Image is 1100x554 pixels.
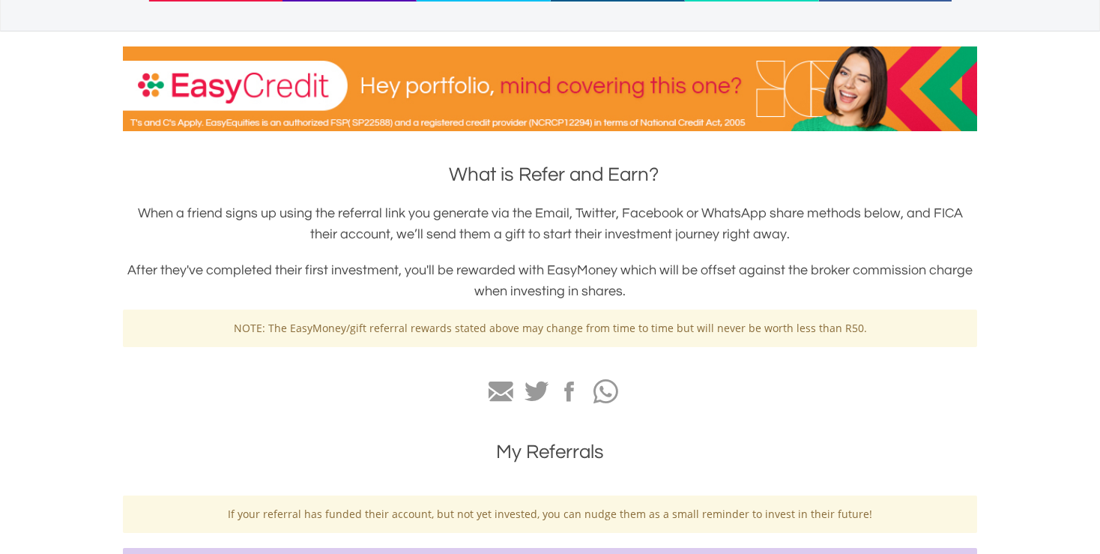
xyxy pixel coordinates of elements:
[134,507,966,522] p: If your referral has funded their account, but not yet invested, you can nudge them as a small re...
[449,165,659,184] span: What is Refer and Earn?
[123,260,977,302] h3: After they've completed their first investment, you'll be rewarded with EasyMoney which will be o...
[134,321,966,336] p: NOTE: The EasyMoney/gift referral rewards stated above may change from time to time but will neve...
[123,439,977,466] h1: My Referrals
[123,46,977,131] img: EasyCredit Promotion Banner
[123,203,977,245] h3: When a friend signs up using the referral link you generate via the Email, Twitter, Facebook or W...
